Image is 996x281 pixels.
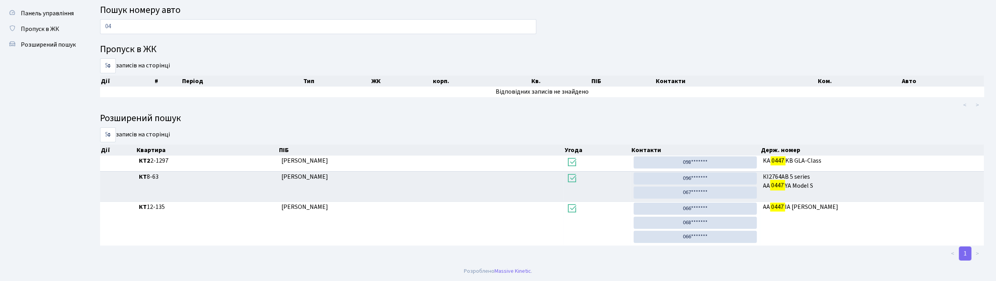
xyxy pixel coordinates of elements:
th: Кв. [531,76,591,87]
a: Панель управління [4,5,82,21]
div: Розроблено . [464,267,532,276]
td: Відповідних записів не знайдено [100,87,984,97]
th: Дії [100,145,136,156]
span: Панель управління [21,9,74,18]
span: [PERSON_NAME] [281,203,328,211]
mark: 0447 [770,201,785,212]
th: Контакти [655,76,817,87]
span: [PERSON_NAME] [281,156,328,165]
th: Авто [901,76,984,87]
span: Пропуск в ЖК [21,25,59,33]
a: 1 [959,247,972,261]
a: Massive Kinetic [494,267,531,275]
b: КТ2 [139,156,150,165]
select: записів на сторінці [100,58,116,73]
label: записів на сторінці [100,127,170,142]
span: 2-1297 [139,156,275,165]
th: ЖК [370,76,432,87]
th: Тип [303,76,370,87]
h4: Розширений пошук [100,113,984,124]
span: KA KB GLA-Class [763,156,981,165]
th: ПІБ [591,76,655,87]
th: Контакти [631,145,760,156]
label: записів на сторінці [100,58,170,73]
h4: Пропуск в ЖК [100,44,984,55]
th: Угода [564,145,631,156]
th: # [154,76,181,87]
span: 12-135 [139,203,275,212]
th: Період [181,76,303,87]
th: Держ. номер [760,145,985,156]
span: Пошук номеру авто [100,3,181,17]
b: КТ [139,172,147,181]
span: Розширений пошук [21,40,76,49]
input: Пошук [100,19,536,34]
b: КТ [139,203,147,211]
th: ПІБ [279,145,564,156]
th: Дії [100,76,154,87]
span: КІ2764АВ 5 series АА YA Model S [763,172,981,190]
span: [PERSON_NAME] [281,172,328,181]
mark: 0447 [771,155,786,166]
span: AA IA [PERSON_NAME] [763,203,981,212]
a: Пропуск в ЖК [4,21,82,37]
span: 8-63 [139,172,275,181]
select: записів на сторінці [100,127,116,142]
th: Квартира [136,145,279,156]
th: корп. [432,76,531,87]
a: Розширений пошук [4,37,82,53]
mark: 0447 [770,180,785,191]
th: Ком. [817,76,901,87]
